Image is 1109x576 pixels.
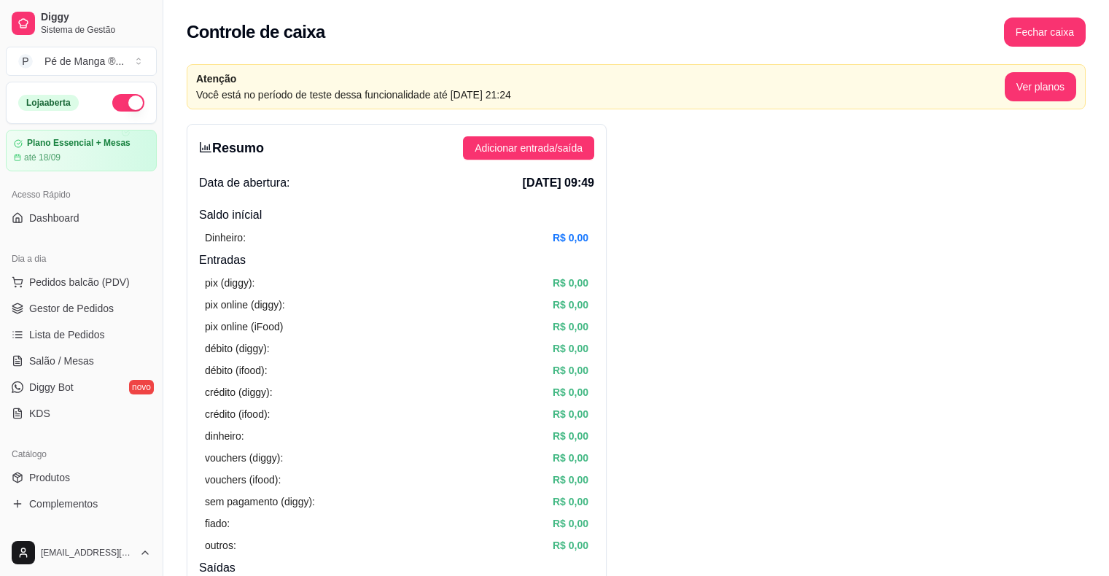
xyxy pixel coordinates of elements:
[29,327,105,342] span: Lista de Pedidos
[29,301,114,316] span: Gestor de Pedidos
[112,94,144,112] button: Alterar Status
[205,384,273,400] article: crédito (diggy):
[29,354,94,368] span: Salão / Mesas
[475,140,583,156] span: Adicionar entrada/saída
[199,141,212,154] span: bar-chart
[6,402,157,425] a: KDS
[29,470,70,485] span: Produtos
[553,472,588,488] article: R$ 0,00
[553,297,588,313] article: R$ 0,00
[1005,81,1076,93] a: Ver planos
[553,384,588,400] article: R$ 0,00
[6,349,157,373] a: Salão / Mesas
[553,230,588,246] article: R$ 0,00
[6,443,157,466] div: Catálogo
[205,275,254,291] article: pix (diggy):
[205,362,268,378] article: débito (ifood):
[196,87,1005,103] article: Você está no período de teste dessa funcionalidade até [DATE] 21:24
[553,406,588,422] article: R$ 0,00
[29,380,74,394] span: Diggy Bot
[199,252,594,269] h4: Entradas
[6,466,157,489] a: Produtos
[553,319,588,335] article: R$ 0,00
[196,71,1005,87] article: Atenção
[44,54,124,69] div: Pé de Manga ® ...
[6,323,157,346] a: Lista de Pedidos
[205,494,315,510] article: sem pagamento (diggy):
[199,174,290,192] span: Data de abertura:
[1004,17,1086,47] button: Fechar caixa
[6,271,157,294] button: Pedidos balcão (PDV)
[553,450,588,466] article: R$ 0,00
[553,494,588,510] article: R$ 0,00
[205,428,244,444] article: dinheiro:
[463,136,594,160] button: Adicionar entrada/saída
[205,319,283,335] article: pix online (iFood)
[6,247,157,271] div: Dia a dia
[205,472,281,488] article: vouchers (ifood):
[6,47,157,76] button: Select a team
[205,515,230,532] article: fiado:
[553,340,588,357] article: R$ 0,00
[553,362,588,378] article: R$ 0,00
[6,183,157,206] div: Acesso Rápido
[6,297,157,320] a: Gestor de Pedidos
[41,24,151,36] span: Sistema de Gestão
[29,406,50,421] span: KDS
[18,95,79,111] div: Loja aberta
[6,375,157,399] a: Diggy Botnovo
[29,497,98,511] span: Complementos
[6,130,157,171] a: Plano Essencial + Mesasaté 18/09
[187,20,325,44] h2: Controle de caixa
[553,275,588,291] article: R$ 0,00
[205,340,270,357] article: débito (diggy):
[6,492,157,515] a: Complementos
[553,537,588,553] article: R$ 0,00
[18,54,33,69] span: P
[24,152,61,163] article: até 18/09
[41,11,151,24] span: Diggy
[205,406,270,422] article: crédito (ifood):
[205,537,236,553] article: outros:
[29,211,79,225] span: Dashboard
[29,275,130,289] span: Pedidos balcão (PDV)
[205,230,246,246] article: Dinheiro:
[41,547,133,559] span: [EMAIL_ADDRESS][DOMAIN_NAME]
[205,297,285,313] article: pix online (diggy):
[553,515,588,532] article: R$ 0,00
[6,206,157,230] a: Dashboard
[1005,72,1076,101] button: Ver planos
[6,535,157,570] button: [EMAIL_ADDRESS][DOMAIN_NAME]
[199,206,594,224] h4: Saldo inícial
[199,138,264,158] h3: Resumo
[205,450,283,466] article: vouchers (diggy):
[6,6,157,41] a: DiggySistema de Gestão
[553,428,588,444] article: R$ 0,00
[27,138,131,149] article: Plano Essencial + Mesas
[523,174,594,192] span: [DATE] 09:49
